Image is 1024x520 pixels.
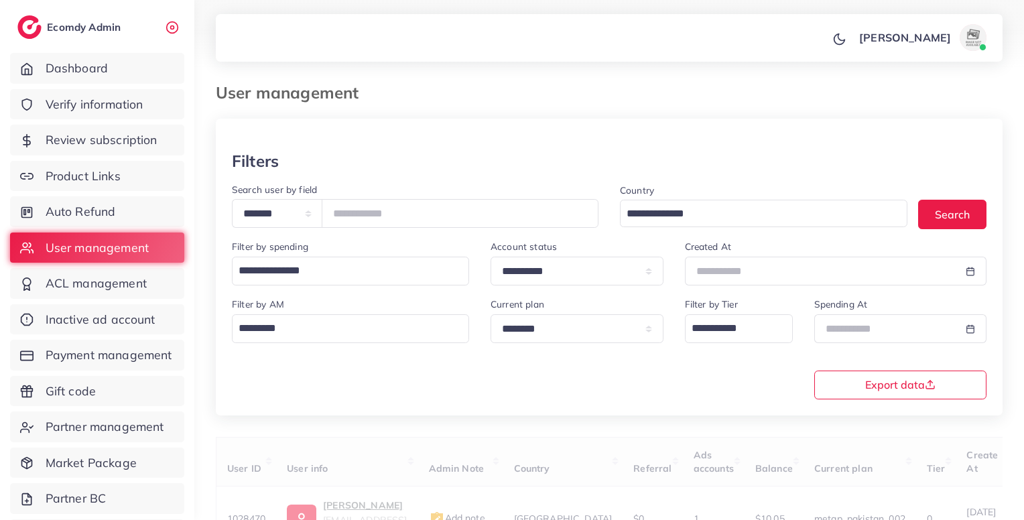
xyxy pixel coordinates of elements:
[622,204,890,224] input: Search for option
[685,314,793,343] div: Search for option
[10,161,184,192] a: Product Links
[46,203,116,220] span: Auto Refund
[17,15,42,39] img: logo
[814,371,987,399] button: Export data
[10,448,184,478] a: Market Package
[10,340,184,371] a: Payment management
[620,200,907,227] div: Search for option
[232,151,279,171] h3: Filters
[865,379,936,390] span: Export data
[17,15,124,39] a: logoEcomdy Admin
[852,24,992,51] a: [PERSON_NAME]avatar
[620,184,654,197] label: Country
[46,96,143,113] span: Verify information
[232,240,308,253] label: Filter by spending
[46,60,108,77] span: Dashboard
[47,21,124,34] h2: Ecomdy Admin
[814,298,868,311] label: Spending At
[10,125,184,155] a: Review subscription
[10,196,184,227] a: Auto Refund
[46,346,172,364] span: Payment management
[10,304,184,335] a: Inactive ad account
[918,200,986,229] button: Search
[46,383,96,400] span: Gift code
[46,454,137,472] span: Market Package
[10,53,184,84] a: Dashboard
[960,24,986,51] img: avatar
[491,298,544,311] label: Current plan
[10,411,184,442] a: Partner management
[10,376,184,407] a: Gift code
[46,418,164,436] span: Partner management
[491,240,557,253] label: Account status
[232,314,469,343] div: Search for option
[685,240,732,253] label: Created At
[46,275,147,292] span: ACL management
[216,83,369,103] h3: User management
[232,298,284,311] label: Filter by AM
[46,490,107,507] span: Partner BC
[46,239,149,257] span: User management
[10,268,184,299] a: ACL management
[10,233,184,263] a: User management
[46,168,121,185] span: Product Links
[10,483,184,514] a: Partner BC
[859,29,951,46] p: [PERSON_NAME]
[687,317,775,340] input: Search for option
[10,89,184,120] a: Verify information
[46,131,157,149] span: Review subscription
[232,257,469,285] div: Search for option
[234,317,452,340] input: Search for option
[232,183,317,196] label: Search user by field
[46,311,155,328] span: Inactive ad account
[234,259,452,282] input: Search for option
[685,298,738,311] label: Filter by Tier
